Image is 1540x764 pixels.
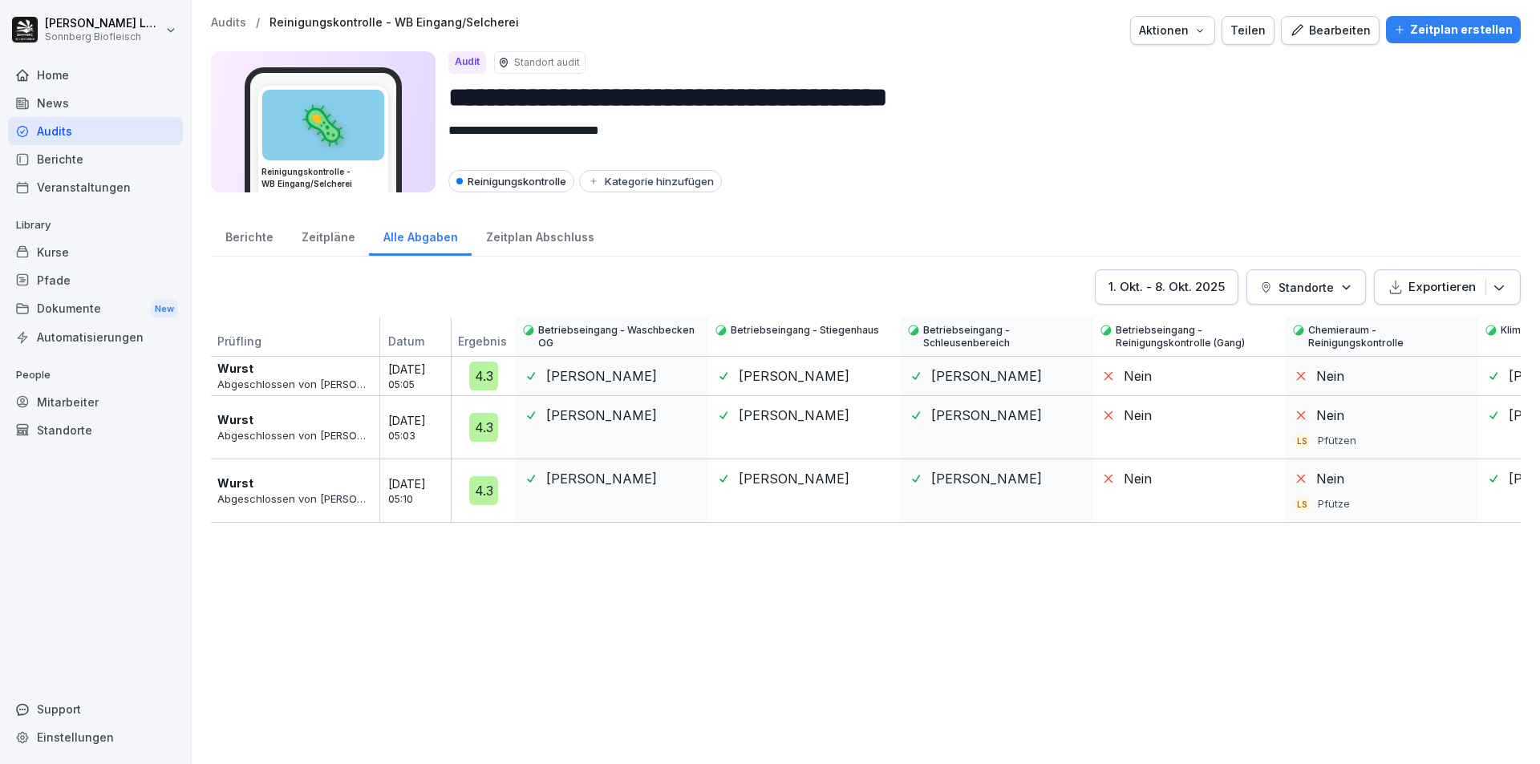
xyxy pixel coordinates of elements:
[217,491,371,507] p: Abgeschlossen von [PERSON_NAME]
[1308,324,1472,350] p: Chemieraum - Reinigungskontrolle
[261,166,385,190] h3: Reinigungskontrolle - WB Eingang/Selcherei
[1318,433,1356,449] p: Pfützen
[369,215,472,256] a: Alle Abgaben
[1139,22,1206,39] div: Aktionen
[1279,279,1334,296] p: Standorte
[739,469,849,488] p: [PERSON_NAME]
[8,695,183,723] div: Support
[1294,496,1310,512] div: LS
[8,238,183,266] a: Kurse
[1124,406,1152,425] p: Nein
[8,362,183,388] p: People
[546,469,657,488] p: [PERSON_NAME]
[1316,366,1344,386] p: Nein
[472,215,608,256] a: Zeitplan Abschluss
[923,324,1087,350] p: Betriebseingang - Schleusenbereich
[211,215,287,256] div: Berichte
[1222,16,1275,45] button: Teilen
[1124,469,1152,488] p: Nein
[388,475,460,492] p: [DATE]
[587,175,714,188] div: Kategorie hinzufügen
[45,31,162,42] p: Sonnberg Biofleisch
[1124,366,1152,386] p: Nein
[8,323,183,351] a: Automatisierungen
[217,377,371,393] p: Abgeschlossen von [PERSON_NAME]
[1394,21,1513,38] div: Zeitplan erstellen
[262,90,384,160] div: 🦠
[1318,496,1350,512] p: Pfütze
[217,475,253,491] p: Wurst
[8,145,183,173] a: Berichte
[1116,324,1279,350] p: Betriebseingang - Reinigungskontrolle (Gang)
[1374,269,1521,305] button: Exportieren
[731,324,879,337] p: Betriebseingang - Stiegenhaus
[739,366,849,386] p: [PERSON_NAME]
[217,428,371,444] p: Abgeschlossen von [PERSON_NAME]
[388,333,460,356] p: Datum
[211,333,371,356] p: Prüfling
[388,361,460,378] p: [DATE]
[1316,406,1344,425] p: Nein
[8,61,183,89] a: Home
[8,89,183,117] a: News
[1230,22,1266,39] div: Teilen
[217,411,253,428] p: Wurst
[1290,22,1371,39] div: Bearbeiten
[452,333,520,356] p: Ergebnis
[8,723,183,751] a: Einstellungen
[1316,469,1344,488] p: Nein
[211,16,246,30] a: Audits
[8,294,183,324] a: DokumenteNew
[388,429,460,443] p: 05:03
[1281,16,1380,45] button: Bearbeiten
[1408,278,1476,296] p: Exportieren
[8,117,183,145] a: Audits
[931,469,1042,488] p: [PERSON_NAME]
[469,476,498,505] div: 4.3
[448,51,486,74] div: Audit
[739,406,849,425] p: [PERSON_NAME]
[546,406,657,425] p: [PERSON_NAME]
[469,362,498,390] div: 4.3
[448,170,574,192] div: Reinigungskontrolle
[8,266,183,294] a: Pfade
[514,55,580,70] p: Standort audit
[217,360,253,377] p: Wurst
[8,212,183,238] p: Library
[269,16,519,30] a: Reinigungskontrolle - WB Eingang/Selcherei
[287,215,369,256] a: Zeitpläne
[931,366,1042,386] p: [PERSON_NAME]
[45,17,162,30] p: [PERSON_NAME] Lumetsberger
[8,173,183,201] a: Veranstaltungen
[1095,269,1238,305] button: 1. Okt. - 8. Okt. 2025
[469,413,498,442] div: 4.3
[1386,16,1521,43] button: Zeitplan erstellen
[256,16,260,30] p: /
[1246,269,1366,305] button: Standorte
[1130,16,1215,45] button: Aktionen
[1294,433,1310,449] div: LS
[8,388,183,416] a: Mitarbeiter
[388,492,460,507] p: 05:10
[1108,278,1225,296] div: 1. Okt. - 8. Okt. 2025
[151,300,178,318] div: New
[8,416,183,444] a: Standorte
[931,406,1042,425] p: [PERSON_NAME]
[546,366,657,386] p: [PERSON_NAME]
[8,294,183,324] div: Dokumente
